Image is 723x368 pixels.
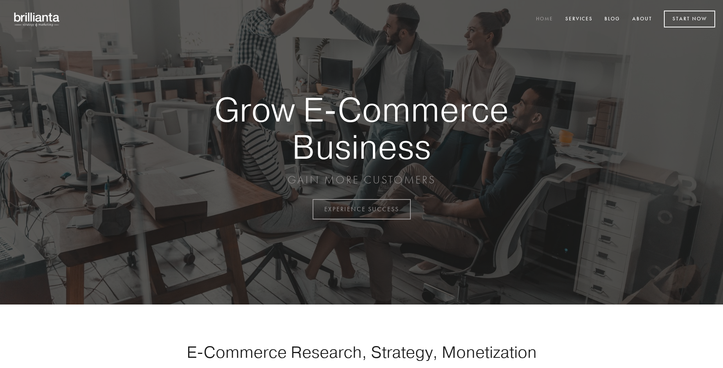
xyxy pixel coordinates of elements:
a: EXPERIENCE SUCCESS [313,199,411,219]
strong: Grow E-Commerce Business [187,91,536,165]
a: Services [560,13,598,26]
a: About [627,13,657,26]
p: GAIN MORE CUSTOMERS [187,173,536,187]
img: brillianta - research, strategy, marketing [8,8,67,31]
h1: E-Commerce Research, Strategy, Monetization [162,342,561,362]
a: Home [531,13,558,26]
a: Blog [599,13,625,26]
a: Start Now [664,11,715,27]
